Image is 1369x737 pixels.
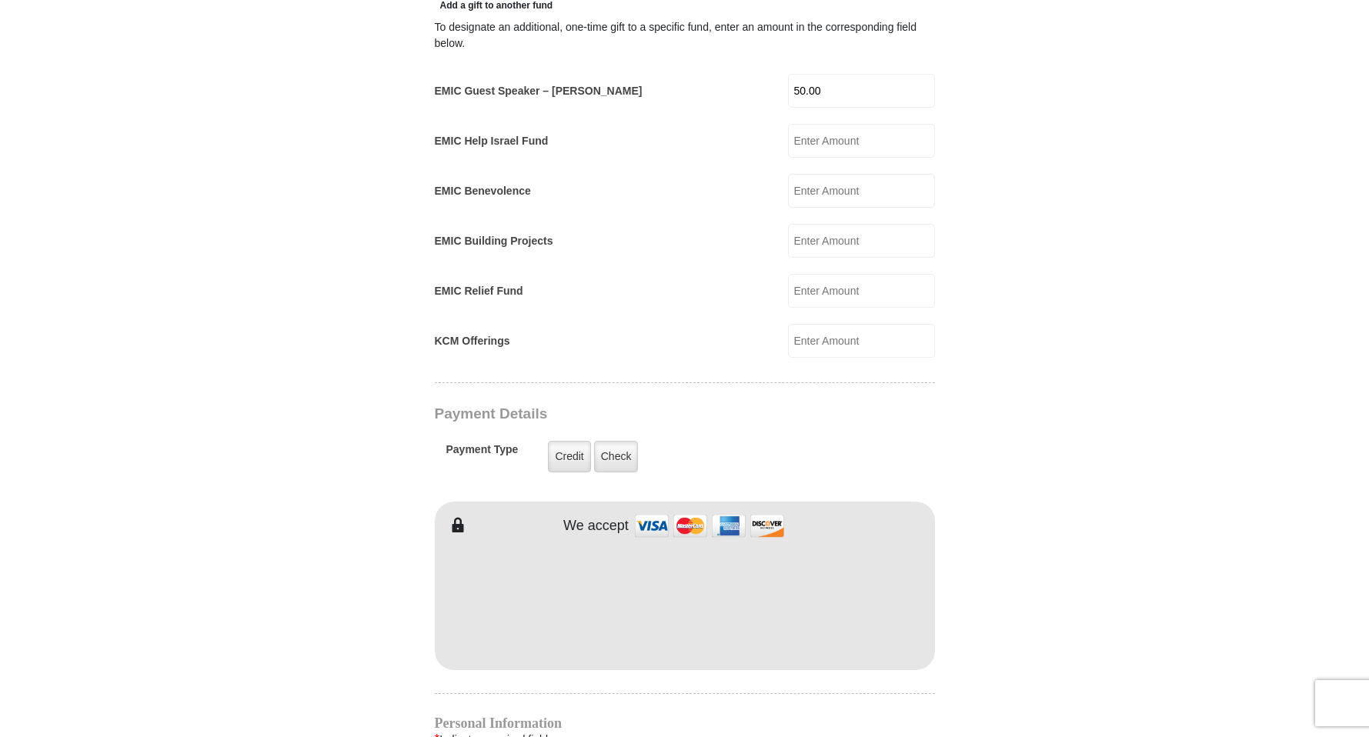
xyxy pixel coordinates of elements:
input: Enter Amount [788,324,935,358]
label: EMIC Building Projects [435,233,553,249]
label: Check [594,441,639,472]
input: Enter Amount [788,124,935,158]
h4: We accept [563,518,629,535]
label: EMIC Benevolence [435,183,531,199]
h4: Personal Information [435,717,935,729]
label: EMIC Guest Speaker – [PERSON_NAME] [435,83,643,99]
input: Enter Amount [788,174,935,208]
div: To designate an additional, one-time gift to a specific fund, enter an amount in the correspondin... [435,19,935,52]
input: Enter Amount [788,74,935,108]
h5: Payment Type [446,443,519,464]
label: Credit [548,441,590,472]
input: Enter Amount [788,224,935,258]
img: credit cards accepted [633,509,786,542]
label: KCM Offerings [435,333,510,349]
input: Enter Amount [788,274,935,308]
h3: Payment Details [435,405,827,423]
label: EMIC Help Israel Fund [435,133,549,149]
label: EMIC Relief Fund [435,283,523,299]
